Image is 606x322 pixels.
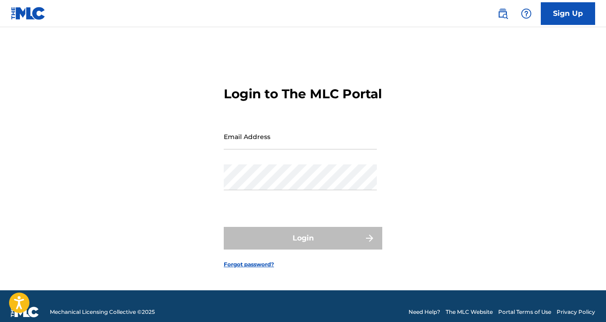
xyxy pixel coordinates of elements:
span: Mechanical Licensing Collective © 2025 [50,308,155,316]
div: Help [517,5,535,23]
a: Privacy Policy [557,308,595,316]
a: Public Search [494,5,512,23]
img: help [521,8,532,19]
img: logo [11,307,39,317]
img: MLC Logo [11,7,46,20]
img: search [497,8,508,19]
h3: Login to The MLC Portal [224,86,382,102]
a: Portal Terms of Use [498,308,551,316]
a: Forgot password? [224,260,274,269]
a: Sign Up [541,2,595,25]
a: The MLC Website [446,308,493,316]
a: Need Help? [409,308,440,316]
